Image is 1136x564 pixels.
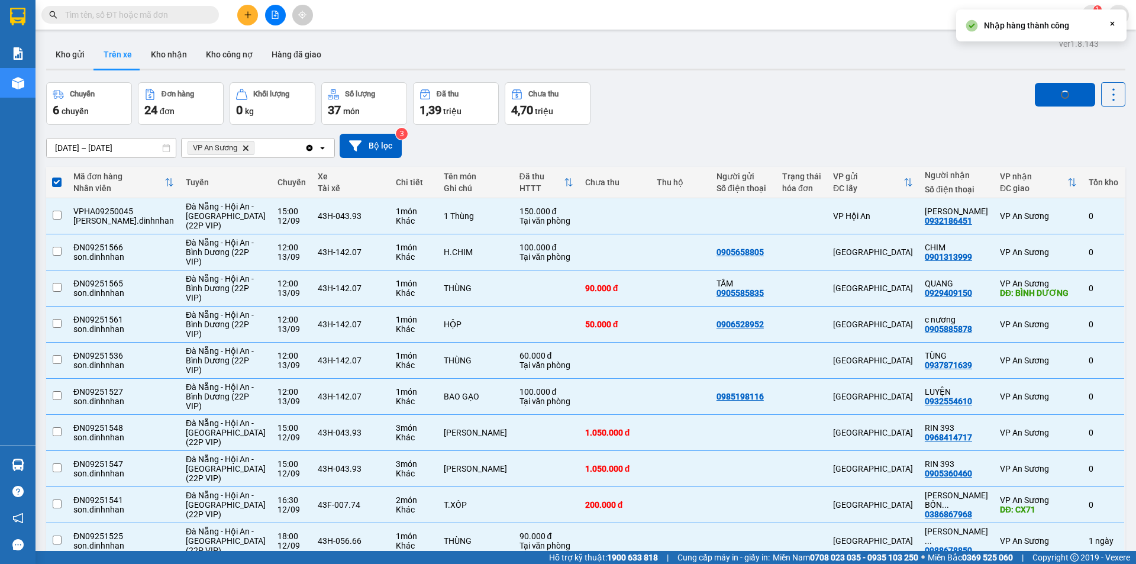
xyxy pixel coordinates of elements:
[396,397,432,406] div: Khác
[717,392,764,401] div: 0985198116
[257,142,258,154] input: Selected VP An Sương.
[833,464,913,473] div: [GEOGRAPHIC_DATA]
[717,172,770,181] div: Người gửi
[511,103,533,117] span: 4,70
[396,128,408,140] sup: 3
[53,103,59,117] span: 6
[242,144,249,152] svg: Delete
[444,283,508,293] div: THÙNG
[67,167,180,198] th: Toggle SortBy
[514,167,579,198] th: Toggle SortBy
[186,455,266,483] span: Đà Nẵng - Hội An - [GEOGRAPHIC_DATA] (22P VIP)
[162,90,194,98] div: Đơn hàng
[73,459,174,469] div: ĐN09251547
[833,428,913,437] div: [GEOGRAPHIC_DATA]
[271,11,279,19] span: file-add
[186,178,266,187] div: Tuyến
[925,546,972,555] div: 0988678850
[519,531,573,541] div: 90.000 đ
[318,536,383,546] div: 43H-056.66
[396,387,432,397] div: 1 món
[277,315,306,324] div: 12:00
[1089,428,1118,437] div: 0
[925,288,972,298] div: 0929409150
[444,172,508,181] div: Tên món
[318,500,383,510] div: 43F-007.74
[443,107,461,116] span: triệu
[717,183,770,193] div: Số điện thoại
[833,392,913,401] div: [GEOGRAPHIC_DATA]
[1089,536,1118,546] div: 1
[925,433,972,442] div: 0968414717
[1005,7,1082,22] span: ken.dinhnhan
[1000,279,1077,288] div: VP An Sương
[396,324,432,334] div: Khác
[1095,5,1099,14] span: 1
[186,418,266,447] span: Đà Nẵng - Hội An - [GEOGRAPHIC_DATA] (22P VIP)
[444,428,508,437] div: THÙNG HEO
[73,324,174,334] div: son.dinhnhan
[245,107,254,116] span: kg
[298,11,306,19] span: aim
[444,320,508,329] div: HỘP
[928,551,1013,564] span: Miền Bắc
[833,172,903,181] div: VP gửi
[73,279,174,288] div: ĐN09251565
[73,207,174,216] div: VPHA09250045
[340,134,402,158] button: Bộ lọc
[833,500,913,510] div: [GEOGRAPHIC_DATA]
[73,469,174,478] div: son.dinhnhan
[277,243,306,252] div: 12:00
[277,495,306,505] div: 16:30
[925,527,988,546] div: TỐNG LÂM MẮM, TÂY NINH
[318,392,383,401] div: 43H-142.07
[419,103,441,117] span: 1,39
[1000,211,1077,221] div: VP An Sương
[46,40,94,69] button: Kho gửi
[6,6,172,28] li: [PERSON_NAME]
[528,90,559,98] div: Chưa thu
[925,315,988,324] div: c nương
[73,351,174,360] div: ĐN09251536
[73,172,164,181] div: Mã đơn hàng
[925,252,972,262] div: 0901313999
[1089,356,1118,365] div: 0
[810,553,918,562] strong: 0708 023 035 - 0935 103 250
[141,40,196,69] button: Kho nhận
[328,103,341,117] span: 37
[345,90,375,98] div: Số lượng
[773,551,918,564] span: Miền Nam
[396,315,432,324] div: 1 món
[717,320,764,329] div: 0906528952
[519,541,573,550] div: Tại văn phòng
[186,274,254,302] span: Đà Nẵng - Hội An - Bình Dương (22P VIP)
[396,433,432,442] div: Khác
[305,143,314,153] svg: Clear all
[1000,505,1077,514] div: DĐ: CX71
[73,505,174,514] div: son.dinhnhan
[277,505,306,514] div: 12/09
[396,288,432,298] div: Khác
[519,243,573,252] div: 100.000 đ
[12,47,24,60] img: solution-icon
[921,555,925,560] span: ⚪️
[444,500,508,510] div: T.XỐP
[396,459,432,469] div: 3 món
[1000,172,1067,181] div: VP nhận
[186,202,266,230] span: Đà Nẵng - Hội An - [GEOGRAPHIC_DATA] (22P VIP)
[318,283,383,293] div: 43H-142.07
[717,279,770,288] div: TẨM
[535,107,553,116] span: triệu
[1000,428,1077,437] div: VP An Sương
[277,459,306,469] div: 15:00
[396,360,432,370] div: Khác
[1089,392,1118,401] div: 0
[444,356,508,365] div: THÙNG
[833,183,903,193] div: ĐC lấy
[1000,536,1077,546] div: VP An Sương
[318,172,383,181] div: Xe
[73,252,174,262] div: son.dinhnhan
[396,178,432,187] div: Chi tiết
[1035,83,1095,107] button: loading Nhập hàng
[782,172,821,181] div: Trạng thái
